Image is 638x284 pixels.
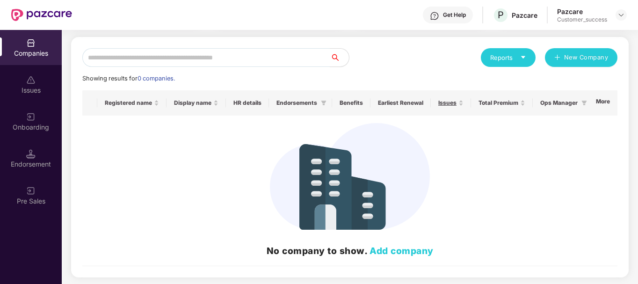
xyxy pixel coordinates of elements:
[564,53,609,62] span: New Company
[370,90,431,116] th: Earliest Renewal
[270,123,430,230] img: svg+xml;base64,PHN2ZyB4bWxucz0iaHR0cDovL3d3dy53My5vcmcvMjAwMC9zdmciIHdpZHRoPSIzNDIiIGhlaWdodD0iMj...
[430,11,439,21] img: svg+xml;base64,PHN2ZyBpZD0iSGVscC0zMngzMiIgeG1sbnM9Imh0dHA6Ly93d3cudzMub3JnLzIwMDAvc3ZnIiB3aWR0aD...
[319,97,328,109] span: filter
[443,11,466,19] div: Get Help
[545,48,617,67] button: plusNew Company
[512,11,537,20] div: Pazcare
[471,90,533,116] th: Total Premium
[26,149,36,159] img: svg+xml;base64,PHN2ZyB3aWR0aD0iMTQuNSIgaGVpZ2h0PSIxNC41IiB2aWV3Qm94PSIwIDAgMTYgMTYiIGZpbGw9Im5vbm...
[540,99,578,107] span: Ops Manager
[370,245,434,256] a: Add company
[431,90,471,116] th: Issues
[321,100,326,106] span: filter
[490,53,526,62] div: Reports
[580,97,589,109] span: filter
[26,75,36,85] img: svg+xml;base64,PHN2ZyBpZD0iSXNzdWVzX2Rpc2FibGVkIiB4bWxucz0iaHR0cDovL3d3dy53My5vcmcvMjAwMC9zdmciIH...
[276,99,317,107] span: Endorsements
[554,54,560,62] span: plus
[167,90,226,116] th: Display name
[581,100,587,106] span: filter
[26,186,36,196] img: svg+xml;base64,PHN2ZyB3aWR0aD0iMjAiIGhlaWdodD0iMjAiIHZpZXdCb3g9IjAgMCAyMCAyMCIgZmlsbD0ibm9uZSIgeG...
[588,90,617,116] th: More
[97,90,167,116] th: Registered name
[105,99,152,107] span: Registered name
[226,90,269,116] th: HR details
[11,9,72,21] img: New Pazcare Logo
[330,48,349,67] button: search
[330,54,349,61] span: search
[174,99,211,107] span: Display name
[498,9,504,21] span: P
[617,11,625,19] img: svg+xml;base64,PHN2ZyBpZD0iRHJvcGRvd24tMzJ4MzIiIHhtbG5zPSJodHRwOi8vd3d3LnczLm9yZy8yMDAwL3N2ZyIgd2...
[332,90,370,116] th: Benefits
[26,112,36,122] img: svg+xml;base64,PHN2ZyB3aWR0aD0iMjAiIGhlaWdodD0iMjAiIHZpZXdCb3g9IjAgMCAyMCAyMCIgZmlsbD0ibm9uZSIgeG...
[82,75,175,82] span: Showing results for
[478,99,518,107] span: Total Premium
[26,38,36,48] img: svg+xml;base64,PHN2ZyBpZD0iQ29tcGFuaWVzIiB4bWxucz0iaHR0cDovL3d3dy53My5vcmcvMjAwMC9zdmciIHdpZHRoPS...
[138,75,175,82] span: 0 companies.
[90,244,610,258] h2: No company to show.
[438,99,457,107] span: Issues
[557,7,607,16] div: Pazcare
[557,16,607,23] div: Customer_success
[520,54,526,60] span: caret-down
